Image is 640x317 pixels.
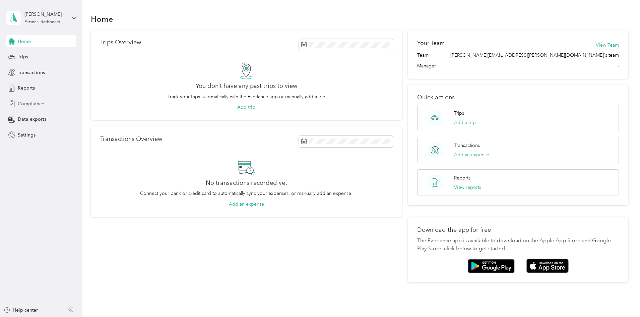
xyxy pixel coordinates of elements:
button: Help center [4,307,38,314]
p: Reports [454,174,470,181]
span: Manager [417,62,436,69]
button: View reports [454,184,481,191]
p: Transactions [454,142,480,149]
button: View Team [596,42,619,49]
span: Reports [18,85,35,92]
p: Quick actions [417,94,619,101]
button: Add trip [237,104,255,111]
span: Transactions [18,69,45,76]
div: Personal dashboard [24,20,60,24]
span: Settings [18,131,36,139]
img: App store [526,259,569,273]
p: Download the app for free [417,226,619,233]
span: Trips [18,53,28,60]
h2: No transactions recorded yet [206,179,287,187]
span: Compliance [18,100,44,107]
h2: You don’t have any past trips to view [196,83,297,90]
span: Team [417,52,429,59]
button: Add a trip [454,119,476,126]
div: [PERSON_NAME] [24,11,66,18]
span: Data exports [18,116,46,123]
img: Google play [468,259,515,273]
span: [PERSON_NAME][EMAIL_ADDRESS][PERSON_NAME][DOMAIN_NAME]'s team [450,52,619,59]
button: Add an expense [229,201,264,208]
p: Trips Overview [100,39,141,46]
button: Add an expense [454,151,489,158]
h1: Home [91,15,113,22]
p: Track your trips automatically with the Everlance app or manually add a trip [168,93,325,100]
h2: Your Team [417,39,445,47]
span: - [618,62,619,69]
p: The Everlance app is available to download on the Apple App Store and Google Play Store, click be... [417,237,619,253]
p: Connect your bank or credit card to automatically sync your expenses, or manually add an expense. [140,190,353,197]
p: Transactions Overview [100,136,162,143]
p: Trips [454,110,464,117]
iframe: Everlance-gr Chat Button Frame [602,279,640,317]
span: Home [18,38,31,45]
